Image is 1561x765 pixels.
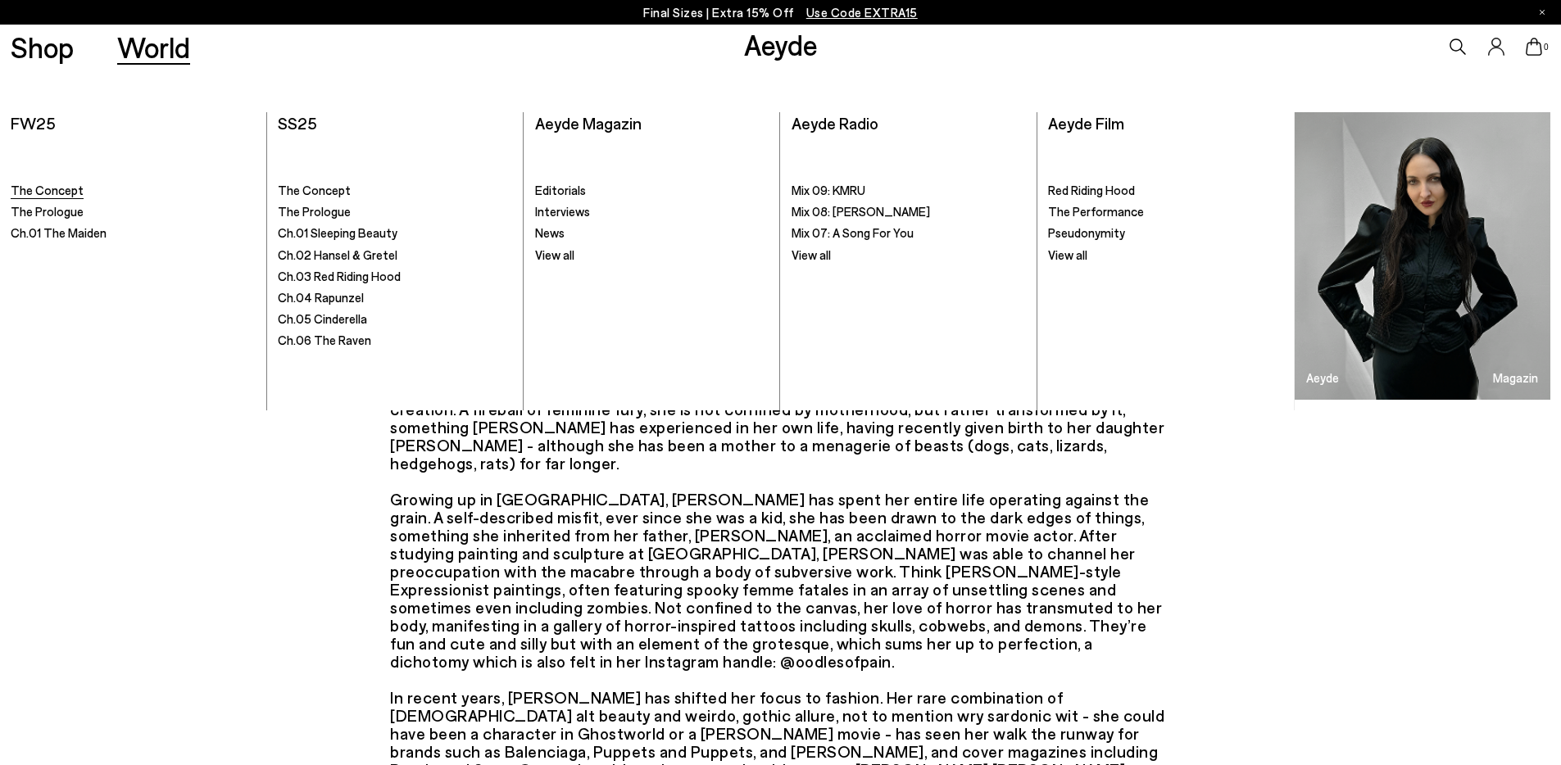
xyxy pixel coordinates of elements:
[1048,183,1283,199] a: Red Riding Hood
[278,269,512,285] a: Ch.03 Red Riding Hood
[1306,372,1339,384] h3: Aeyde
[1295,112,1550,400] img: X-exploration-v2_1_900x.png
[792,247,831,262] span: View all
[1048,204,1144,219] span: The Performance
[278,290,364,305] span: Ch.04 Rapunzel
[744,27,818,61] a: Aeyde
[1542,43,1550,52] span: 0
[535,225,769,242] a: News
[278,333,512,349] a: Ch.06 The Raven
[1048,247,1283,264] a: View all
[11,204,84,219] span: The Prologue
[278,225,397,240] span: Ch.01 Sleeping Beauty
[278,204,351,219] span: The Prologue
[278,269,401,283] span: Ch.03 Red Riding Hood
[278,204,512,220] a: The Prologue
[535,183,586,197] span: Editorials
[11,225,107,240] span: Ch.01 The Maiden
[1526,38,1542,56] a: 0
[278,247,397,262] span: Ch.02 Hansel & Gretel
[1048,225,1125,240] span: Pseudonymity
[535,204,590,219] span: Interviews
[278,333,371,347] span: Ch.06 The Raven
[1048,225,1283,242] a: Pseudonymity
[806,5,918,20] span: Navigate to /collections/ss25-final-sizes
[11,204,256,220] a: The Prologue
[278,225,512,242] a: Ch.01 Sleeping Beauty
[535,183,769,199] a: Editorials
[535,247,574,262] span: View all
[792,204,1026,220] a: Mix 08: [PERSON_NAME]
[1048,247,1087,262] span: View all
[535,204,769,220] a: Interviews
[117,33,190,61] a: World
[1295,112,1550,400] a: Aeyde Magazin
[1048,183,1135,197] span: Red Riding Hood
[792,113,878,133] a: Aeyde Radio
[278,247,512,264] a: Ch.02 Hansel & Gretel
[278,183,351,197] span: The Concept
[535,113,642,133] a: Aeyde Magazin
[792,225,1026,242] a: Mix 07: A Song For You
[11,225,256,242] a: Ch.01 The Maiden
[792,183,1026,199] a: Mix 09: KMRU
[278,311,367,326] span: Ch.05 Cinderella
[11,33,74,61] a: Shop
[1493,372,1538,384] h3: Magazin
[11,183,256,199] a: The Concept
[1048,204,1283,220] a: The Performance
[792,204,930,219] span: Mix 08: [PERSON_NAME]
[535,225,565,240] span: News
[643,2,918,23] p: Final Sizes | Extra 15% Off
[1048,113,1124,133] a: Aeyde Film
[792,247,1026,264] a: View all
[11,183,84,197] span: The Concept
[278,113,317,133] a: SS25
[278,183,512,199] a: The Concept
[535,247,769,264] a: View all
[792,183,865,197] span: Mix 09: KMRU
[278,311,512,328] a: Ch.05 Cinderella
[278,290,512,306] a: Ch.04 Rapunzel
[792,225,914,240] span: Mix 07: A Song For You
[11,113,56,133] a: FW25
